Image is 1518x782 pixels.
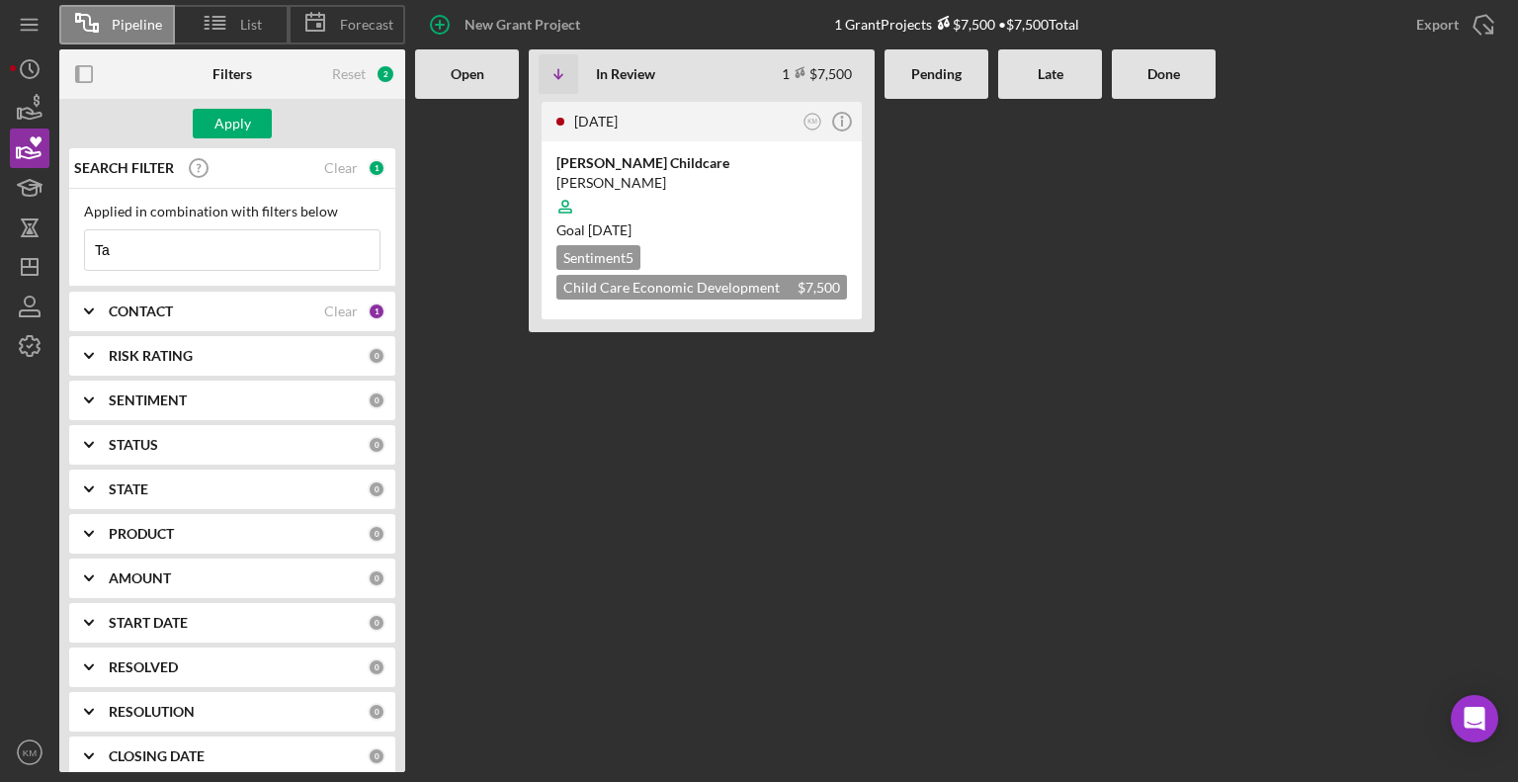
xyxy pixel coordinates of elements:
[112,17,162,33] span: Pipeline
[834,16,1079,33] div: 1 Grant Projects • $7,500 Total
[109,437,158,453] b: STATUS
[800,109,826,135] button: KM
[109,526,174,542] b: PRODUCT
[332,66,366,82] div: Reset
[368,658,385,676] div: 0
[74,160,174,176] b: SEARCH FILTER
[212,66,252,82] b: Filters
[340,17,393,33] span: Forecast
[10,733,49,772] button: KM
[84,204,380,219] div: Applied in combination with filters below
[368,569,385,587] div: 0
[324,304,358,319] div: Clear
[368,347,385,365] div: 0
[368,614,385,632] div: 0
[451,66,484,82] b: Open
[109,570,171,586] b: AMOUNT
[23,747,37,758] text: KM
[1396,5,1508,44] button: Export
[368,747,385,765] div: 0
[214,109,251,138] div: Apply
[798,279,840,296] span: $7,500
[556,221,632,238] span: Goal
[193,109,272,138] button: Apply
[368,159,385,177] div: 1
[109,615,188,631] b: START DATE
[932,16,995,33] div: $7,500
[556,153,847,173] div: [PERSON_NAME] Childcare
[1451,695,1498,742] div: Open Intercom Messenger
[109,748,205,764] b: CLOSING DATE
[464,5,580,44] div: New Grant Project
[556,245,640,270] div: Sentiment 5
[588,221,632,238] time: 11/06/2025
[596,66,655,82] b: In Review
[109,348,193,364] b: RISK RATING
[368,480,385,498] div: 0
[324,160,358,176] div: Clear
[415,5,600,44] button: New Grant Project
[1038,66,1063,82] b: Late
[109,659,178,675] b: RESOLVED
[1416,5,1459,44] div: Export
[556,275,847,300] div: Child Care Economic Development Grant
[376,64,395,84] div: 2
[109,704,195,720] b: RESOLUTION
[368,436,385,454] div: 0
[109,392,187,408] b: SENTIMENT
[911,66,962,82] b: Pending
[1147,66,1180,82] b: Done
[782,65,852,82] div: 1 $7,500
[556,173,847,193] div: [PERSON_NAME]
[109,304,173,319] b: CONTACT
[368,525,385,543] div: 0
[240,17,262,33] span: List
[539,99,865,322] a: [DATE]KM[PERSON_NAME] Childcare[PERSON_NAME]Goal [DATE]Sentiment5Child Care Economic Development ...
[807,118,817,125] text: KM
[574,113,618,130] time: 2025-07-16 22:20
[368,391,385,409] div: 0
[368,703,385,721] div: 0
[368,303,385,320] div: 1
[109,481,148,497] b: STATE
